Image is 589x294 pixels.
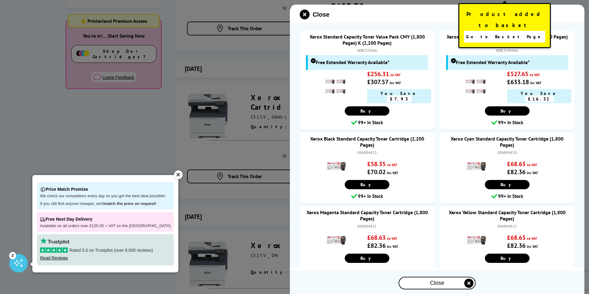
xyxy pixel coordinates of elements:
span: ex VAT [527,236,537,241]
span: Close [430,280,444,286]
a: Xerox Cyan Standard Capacity Toner Cartridge (1,800 Pages) [446,136,568,148]
img: Xerox Yellow Standard Capacity Toner Cartridge (1,800 Pages) [464,230,486,251]
div: 006R04820 [446,149,568,156]
span: Buy [360,255,374,261]
a: Xerox Yellow Standard Capacity Toner Cartridge (1,800 Pages) [446,209,568,222]
p: Available on all orders over £125.00 + VAT on the [GEOGRAPHIC_DATA] [40,223,171,229]
div: 99+ In Stock [443,119,571,127]
strong: £68.63 [507,234,526,242]
div: 99+ In Stock [303,192,431,200]
a: Xerox Standard Capacity Toner Value Pack CMY (1,800 Pages) K (2,200 Pages) [306,34,428,46]
span: inc VAT [387,244,398,249]
strong: £82.36 [507,242,526,250]
span: ex VAT [390,72,401,77]
a: Xerox High Capacity Toner Value Pack CMY (5,500 Pages) K (8,000 Pages) [446,34,568,46]
strong: £68.63 [507,160,526,168]
div: 99+ In Stock [303,266,431,274]
span: Free Extended Warranty Available* [456,58,530,67]
span: ex VAT [530,72,540,77]
div: XERC320VAL [306,47,428,54]
strong: £256.31 [367,70,389,78]
span: Go to Basket Page [466,32,543,41]
strong: £82.36 [367,242,386,250]
img: stars-5.svg [40,247,68,253]
span: Buy [501,108,514,114]
div: Product added to basket [458,3,551,48]
strong: £68.63 [367,234,386,242]
span: ex VAT [387,236,397,241]
span: Close [313,11,329,18]
a: Go to Basket Page [464,31,545,43]
span: inc VAT [390,80,401,85]
span: Buy [360,108,374,114]
strong: £633.18 [507,78,529,86]
img: Xerox Magenta Standard Capacity Toner Cartridge (1,800 Pages) [324,230,346,251]
strong: match the price on request! [104,201,156,206]
strong: £58.35 [367,160,386,168]
p: We check our competitors every day so you get the best deal possible! [40,194,171,199]
span: inc VAT [387,170,398,175]
strong: £527.65 [507,70,528,78]
span: Free Extended Warranty Available* [316,58,389,67]
span: Buy [360,182,374,187]
button: close modal [399,277,476,289]
p: Free Next Day Delivery [40,215,171,223]
span: You Save [521,91,558,96]
span: inc VAT [527,244,538,249]
button: close modal [300,10,329,19]
span: You Save [380,91,418,96]
p: If you still find anyone cheaper, we'll [40,201,171,206]
span: ex VAT [387,162,397,167]
strong: £82.36 [507,168,526,176]
div: 99+ In Stock [443,266,571,274]
strong: £16.32 [525,96,554,102]
img: Xerox Cyan Standard Capacity Toner Cartridge (1,800 Pages) [464,156,486,177]
span: ex VAT [527,162,537,167]
div: ✕ [174,170,183,179]
div: 99+ In Stock [303,119,431,127]
div: 006R04822 [446,223,568,229]
strong: £7.93 [387,96,412,102]
div: 99+ In Stock [443,192,571,200]
img: Xerox Black Standard Capacity Toner Cartridge (2,200 Pages) [324,156,346,177]
img: trustpilot rating [40,237,69,244]
span: Buy [501,255,514,261]
a: Read Reviews [40,255,68,260]
img: Xerox High Capacity Toner Value Pack CMY (5,500 Pages) K (8,000 Pages) [464,76,486,97]
strong: £307.57 [367,78,388,86]
div: XERC320HVAL [446,47,568,54]
div: 2 [9,252,16,259]
img: Xerox Standard Capacity Toner Value Pack CMY (1,800 Pages) K (2,200 Pages) [324,76,346,97]
a: Xerox Black Standard Capacity Toner Cartridge (2,200 Pages) [306,136,428,148]
div: 006R04821 [306,223,428,229]
p: Rated 5.0 on Trustpilot (over 8,000 reviews) [40,247,171,253]
a: Xerox Magenta Standard Capacity Toner Cartridge (1,800 Pages) [306,209,428,222]
strong: £70.02 [367,168,386,176]
span: Buy [501,182,514,187]
div: 006R04823 [306,149,428,156]
span: inc VAT [527,170,538,175]
span: inc VAT [530,80,542,85]
p: Price Match Promise [40,185,171,194]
